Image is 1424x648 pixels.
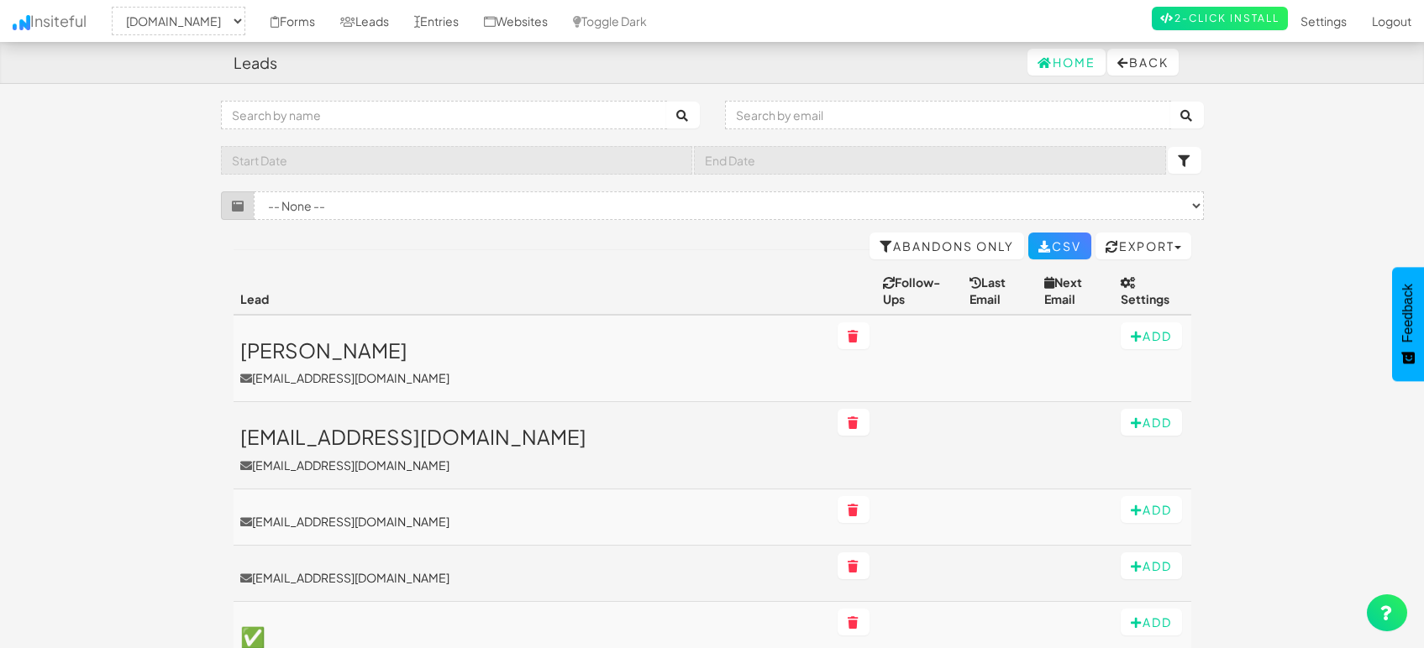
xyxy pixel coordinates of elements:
h4: Leads [234,55,277,71]
th: Settings [1114,267,1190,315]
input: End Date [694,146,1166,175]
button: Export [1096,233,1191,259]
a: [EMAIL_ADDRESS][DOMAIN_NAME] [240,569,825,586]
button: Add [1121,552,1182,579]
th: Follow-Ups [876,267,962,315]
a: Home [1027,49,1106,76]
p: [EMAIL_ADDRESS][DOMAIN_NAME] [240,369,825,386]
h3: [EMAIL_ADDRESS][DOMAIN_NAME] [240,426,825,447]
a: [EMAIL_ADDRESS][DOMAIN_NAME][EMAIL_ADDRESS][DOMAIN_NAME] [240,426,825,473]
th: Lead [234,267,832,315]
span: Feedback [1400,284,1416,342]
button: Add [1121,322,1182,349]
p: [EMAIL_ADDRESS][DOMAIN_NAME] [240,457,825,473]
a: [PERSON_NAME][EMAIL_ADDRESS][DOMAIN_NAME] [240,339,825,386]
button: Back [1107,49,1179,76]
a: Abandons Only [870,233,1024,259]
a: CSV [1028,233,1091,259]
th: Last Email [963,267,1038,315]
button: Feedback - Show survey [1392,267,1424,381]
input: Search by email [725,101,1171,129]
input: Start Date [221,146,693,175]
button: Add [1121,609,1182,635]
a: 2-Click Install [1152,7,1288,30]
input: Search by name [221,101,667,129]
th: Next Email [1038,267,1114,315]
img: icon.png [13,15,30,30]
h3: ✅ [240,625,825,647]
h3: [PERSON_NAME] [240,339,825,361]
button: Add [1121,496,1182,523]
a: [EMAIL_ADDRESS][DOMAIN_NAME] [240,513,825,530]
button: Add [1121,409,1182,436]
